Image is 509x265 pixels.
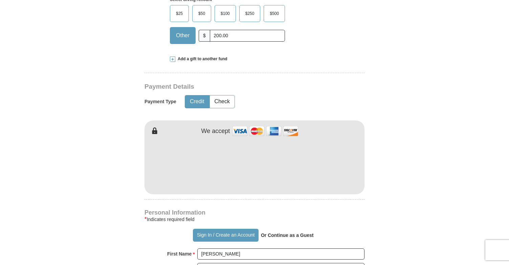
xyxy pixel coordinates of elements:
h4: We accept [201,128,230,135]
button: Credit [185,95,209,108]
span: Add a gift to another fund [175,56,227,62]
button: Sign In / Create an Account [193,229,258,242]
img: credit cards accepted [231,124,299,138]
h3: Payment Details [145,83,317,91]
span: $ [199,30,210,42]
span: $500 [266,8,282,19]
div: Indicates required field [145,215,364,223]
span: Other [173,30,193,41]
input: Other Amount [210,30,285,42]
span: $100 [217,8,233,19]
strong: First Name [167,249,192,259]
span: $25 [173,8,186,19]
h5: Payment Type [145,99,176,105]
h4: Personal Information [145,210,364,215]
strong: Or Continue as a Guest [261,233,314,238]
span: $250 [242,8,258,19]
span: $50 [195,8,208,19]
button: Check [210,95,235,108]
